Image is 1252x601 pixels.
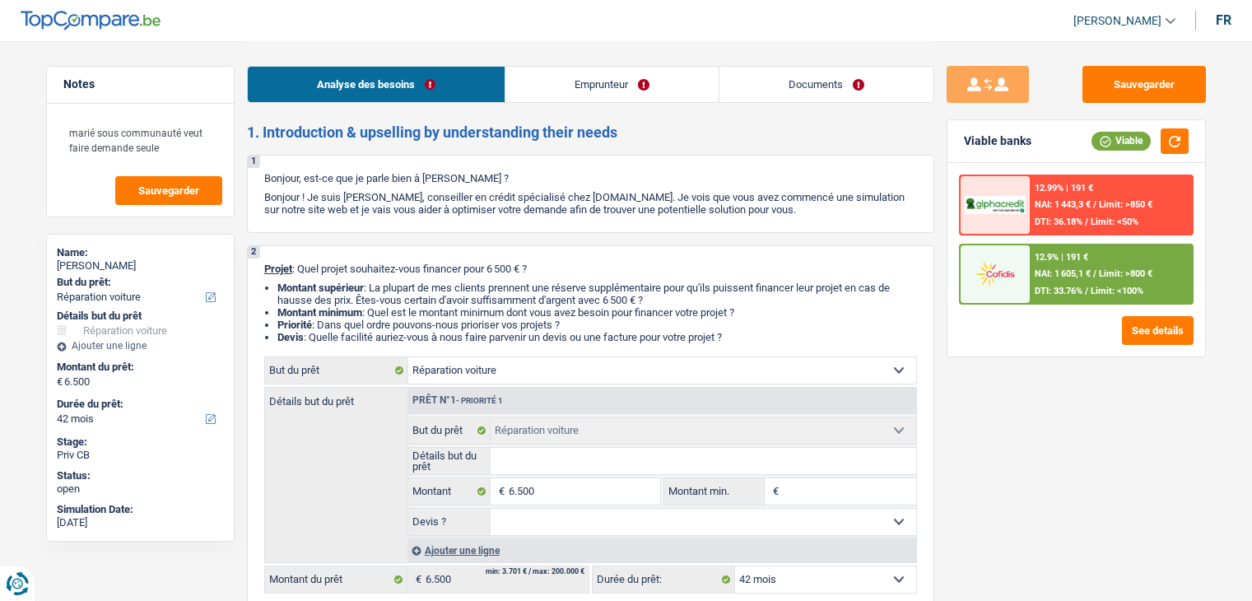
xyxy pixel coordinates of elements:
[1099,268,1152,279] span: Limit: >800 €
[277,331,304,343] span: Devis
[264,191,917,216] p: Bonjour ! Je suis [PERSON_NAME], conseiller en crédit spécialisé chez [DOMAIN_NAME]. Je vois que ...
[265,357,408,384] label: But du prêt
[1099,199,1152,210] span: Limit: >850 €
[57,503,224,516] div: Simulation Date:
[964,134,1031,148] div: Viable banks
[491,478,509,505] span: €
[1085,217,1088,227] span: /
[1091,217,1138,227] span: Limit: <50%
[965,259,1026,289] img: Cofidis
[1091,132,1151,150] div: Viable
[21,11,161,30] img: TopCompare Logo
[505,67,719,102] a: Emprunteur
[138,185,199,196] span: Sauvegarder
[1035,183,1093,193] div: 12.99% | 191 €
[719,67,933,102] a: Documents
[1091,286,1143,296] span: Limit: <100%
[277,282,917,306] li: : La plupart de mes clients prennent une réserve supplémentaire pour qu'ils puissent financer leu...
[57,482,224,496] div: open
[1085,286,1088,296] span: /
[57,310,224,323] div: Détails but du prêt
[57,436,224,449] div: Stage:
[277,282,364,294] strong: Montant supérieur
[1060,7,1175,35] a: [PERSON_NAME]
[765,478,783,505] span: €
[1035,217,1082,227] span: DTI: 36.18%
[664,478,765,505] label: Montant min.
[57,361,221,374] label: Montant du prêt:
[1035,268,1091,279] span: NAI: 1 605,1 €
[593,566,735,593] label: Durée du prêt:
[408,417,491,444] label: But du prêt
[57,276,221,289] label: But du prêt:
[277,331,917,343] li: : Quelle facilité auriez-vous à nous faire parvenir un devis ou une facture pour votre projet ?
[486,568,584,575] div: min: 3.701 € / max: 200.000 €
[965,196,1026,215] img: AlphaCredit
[407,566,426,593] span: €
[57,340,224,352] div: Ajouter une ligne
[1073,14,1161,28] span: [PERSON_NAME]
[248,156,260,168] div: 1
[57,246,224,259] div: Name:
[1035,252,1088,263] div: 12.9% | 191 €
[1122,316,1194,345] button: See details
[277,306,362,319] strong: Montant minimum
[57,469,224,482] div: Status:
[115,176,222,205] button: Sauvegarder
[1035,286,1082,296] span: DTI: 33.76%
[248,67,505,102] a: Analyse des besoins
[408,448,491,474] label: Détails but du prêt
[264,172,917,184] p: Bonjour, est-ce que je parle bien à [PERSON_NAME] ?
[57,516,224,529] div: [DATE]
[57,449,224,462] div: Priv CB
[247,123,934,142] h2: 1. Introduction & upselling by understanding their needs
[265,388,407,407] label: Détails but du prêt
[248,246,260,259] div: 2
[57,375,63,389] span: €
[1093,199,1096,210] span: /
[408,509,491,535] label: Devis ?
[1035,199,1091,210] span: NAI: 1 443,3 €
[57,398,221,411] label: Durée du prêt:
[63,77,217,91] h5: Notes
[408,395,507,406] div: Prêt n°1
[277,306,917,319] li: : Quel est le montant minimum dont vous avez besoin pour financer votre projet ?
[264,263,292,275] span: Projet
[277,319,312,331] strong: Priorité
[1093,268,1096,279] span: /
[456,396,503,405] span: - Priorité 1
[408,478,491,505] label: Montant
[1216,12,1231,28] div: fr
[407,538,916,562] div: Ajouter une ligne
[57,259,224,273] div: [PERSON_NAME]
[264,263,917,275] p: : Quel projet souhaitez-vous financer pour 6 500 € ?
[1082,66,1206,103] button: Sauvegarder
[265,566,407,593] label: Montant du prêt
[277,319,917,331] li: : Dans quel ordre pouvons-nous prioriser vos projets ?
